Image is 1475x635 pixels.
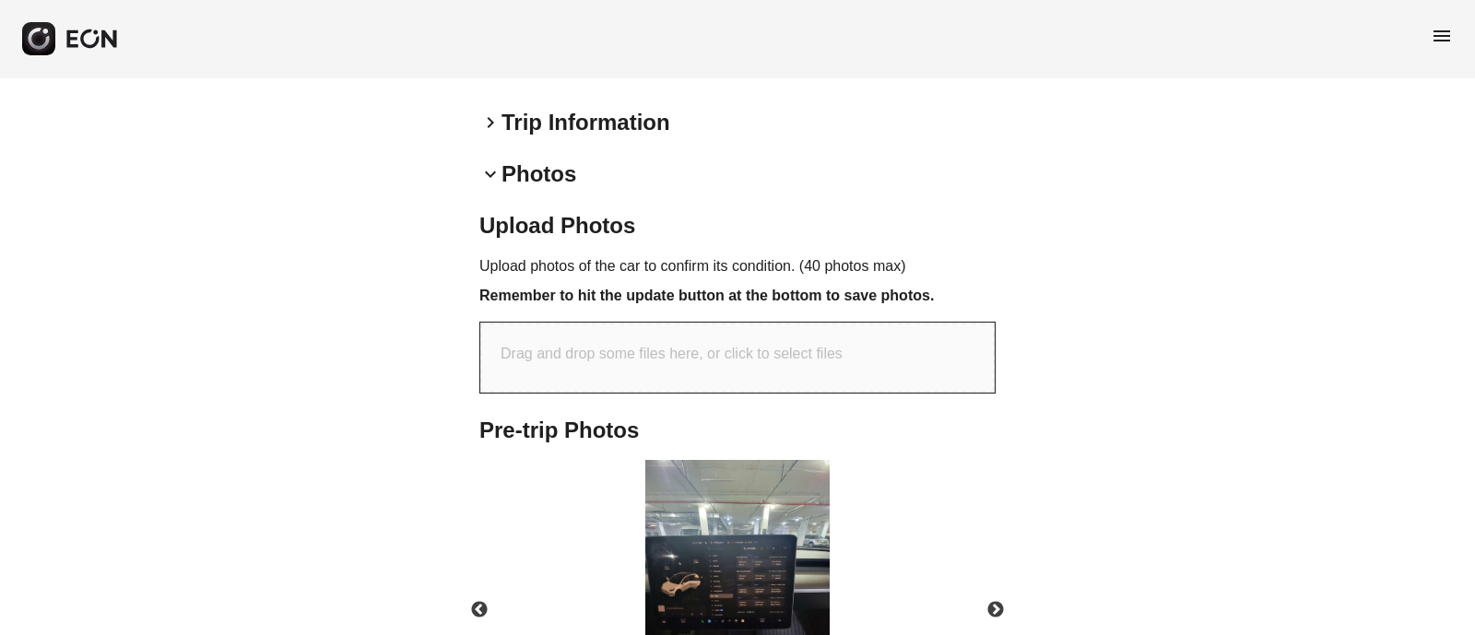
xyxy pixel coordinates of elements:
span: keyboard_arrow_down [479,163,501,185]
h2: Trip Information [501,108,670,137]
p: Upload photos of the car to confirm its condition. (40 photos max) [479,255,996,277]
h2: Pre-trip Photos [479,416,996,445]
span: menu [1431,25,1453,47]
h2: Upload Photos [479,211,996,241]
p: Drag and drop some files here, or click to select files [501,343,843,365]
h2: Photos [501,159,576,189]
span: keyboard_arrow_right [479,112,501,134]
h3: Remember to hit the update button at the bottom to save photos. [479,285,996,307]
